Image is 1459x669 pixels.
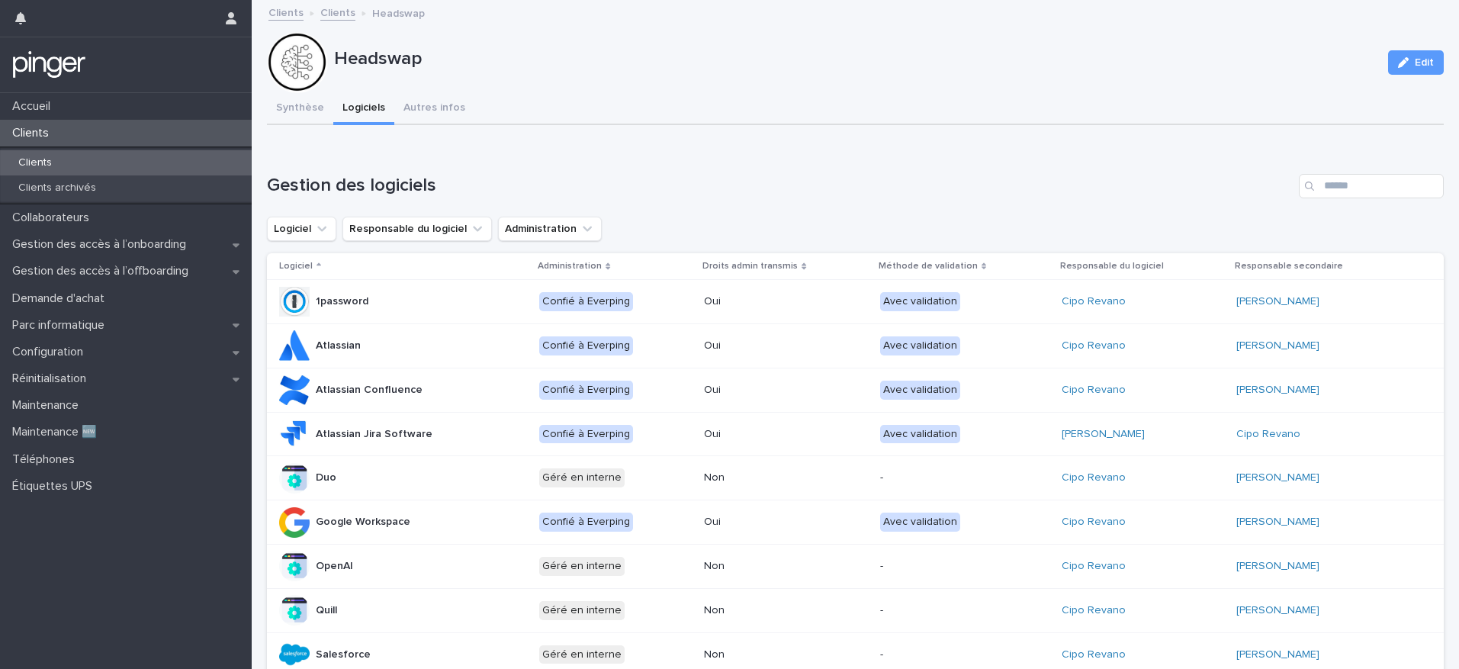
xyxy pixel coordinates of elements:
div: Géré en interne [539,557,625,576]
a: Clients [268,3,304,21]
p: Maintenance 🆕 [6,425,109,439]
p: Atlassian [316,339,361,352]
p: Gestion des accès à l’offboarding [6,264,201,278]
div: Géré en interne [539,601,625,620]
p: Oui [704,428,831,441]
h1: Gestion des logiciels [267,175,1293,197]
p: Salesforce [316,648,371,661]
a: [PERSON_NAME] [1236,648,1319,661]
button: Logiciel [267,217,336,241]
p: Méthode de validation [879,258,978,275]
div: Avec validation [880,336,960,355]
div: Confié à Everping [539,425,633,444]
p: - [880,604,1007,617]
div: Confié à Everping [539,381,633,400]
a: [PERSON_NAME] [1236,560,1319,573]
p: 1password [316,295,368,308]
p: Responsable du logiciel [1060,258,1164,275]
p: Oui [704,339,831,352]
div: Avec validation [880,292,960,311]
p: - [880,648,1007,661]
tr: OpenAIGéré en interneNon-Cipo Revano [PERSON_NAME] [267,544,1444,588]
a: Cipo Revano [1062,339,1126,352]
div: Géré en interne [539,468,625,487]
p: Quill [316,604,337,617]
p: Oui [704,516,831,529]
div: Avec validation [880,425,960,444]
div: Confié à Everping [539,513,633,532]
span: Edit [1415,57,1434,68]
button: Administration [498,217,602,241]
input: Search [1299,174,1444,198]
p: Clients [6,126,61,140]
button: Edit [1388,50,1444,75]
div: Confié à Everping [539,292,633,311]
a: [PERSON_NAME] [1236,339,1319,352]
p: Maintenance [6,398,91,413]
p: Headswap [372,4,425,21]
p: Duo [316,471,336,484]
img: mTgBEunGTSyRkCgitkcU [12,50,86,80]
div: Confié à Everping [539,336,633,355]
p: Non [704,560,831,573]
a: Cipo Revano [1236,428,1300,441]
tr: QuillGéré en interneNon-Cipo Revano [PERSON_NAME] [267,588,1444,632]
a: Cipo Revano [1062,648,1126,661]
a: [PERSON_NAME] [1236,516,1319,529]
p: Demande d'achat [6,291,117,306]
p: Atlassian Jira Software [316,428,432,441]
p: Parc informatique [6,318,117,333]
p: Logiciel [279,258,313,275]
a: Cipo Revano [1062,604,1126,617]
tr: Atlassian Jira SoftwareConfié à EverpingOuiAvec validation[PERSON_NAME] Cipo Revano [267,412,1444,456]
div: Géré en interne [539,645,625,664]
p: Google Workspace [316,516,410,529]
a: [PERSON_NAME] [1236,604,1319,617]
p: Gestion des accès à l’onboarding [6,237,198,252]
tr: 1passwordConfié à EverpingOuiAvec validationCipo Revano [PERSON_NAME] [267,280,1444,324]
button: Autres infos [394,93,474,125]
p: Non [704,604,831,617]
a: Cipo Revano [1062,295,1126,308]
a: [PERSON_NAME] [1236,384,1319,397]
button: Responsable du logiciel [342,217,492,241]
tr: Atlassian ConfluenceConfié à EverpingOuiAvec validationCipo Revano [PERSON_NAME] [267,368,1444,412]
button: Synthèse [267,93,333,125]
button: Logiciels [333,93,394,125]
a: Cipo Revano [1062,384,1126,397]
p: Responsable secondaire [1235,258,1343,275]
p: Clients archivés [6,182,108,195]
p: Oui [704,384,831,397]
p: Clients [6,156,64,169]
p: - [880,560,1007,573]
a: Clients [320,3,355,21]
p: Oui [704,295,831,308]
p: Étiquettes UPS [6,479,104,494]
p: Non [704,471,831,484]
p: Droits admin transmis [702,258,798,275]
p: Téléphones [6,452,87,467]
p: - [880,471,1007,484]
tr: DuoGéré en interneNon-Cipo Revano [PERSON_NAME] [267,456,1444,500]
p: Accueil [6,99,63,114]
div: Avec validation [880,381,960,400]
a: [PERSON_NAME] [1062,428,1145,441]
p: Atlassian Confluence [316,384,423,397]
div: Avec validation [880,513,960,532]
tr: AtlassianConfié à EverpingOuiAvec validationCipo Revano [PERSON_NAME] [267,323,1444,368]
a: [PERSON_NAME] [1236,471,1319,484]
p: Administration [538,258,602,275]
tr: Google WorkspaceConfié à EverpingOuiAvec validationCipo Revano [PERSON_NAME] [267,500,1444,545]
p: OpenAI [316,560,353,573]
a: Cipo Revano [1062,560,1126,573]
a: Cipo Revano [1062,516,1126,529]
p: Configuration [6,345,95,359]
p: Headswap [334,48,1376,70]
p: Collaborateurs [6,211,101,225]
a: [PERSON_NAME] [1236,295,1319,308]
p: Non [704,648,831,661]
a: Cipo Revano [1062,471,1126,484]
p: Réinitialisation [6,371,98,386]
